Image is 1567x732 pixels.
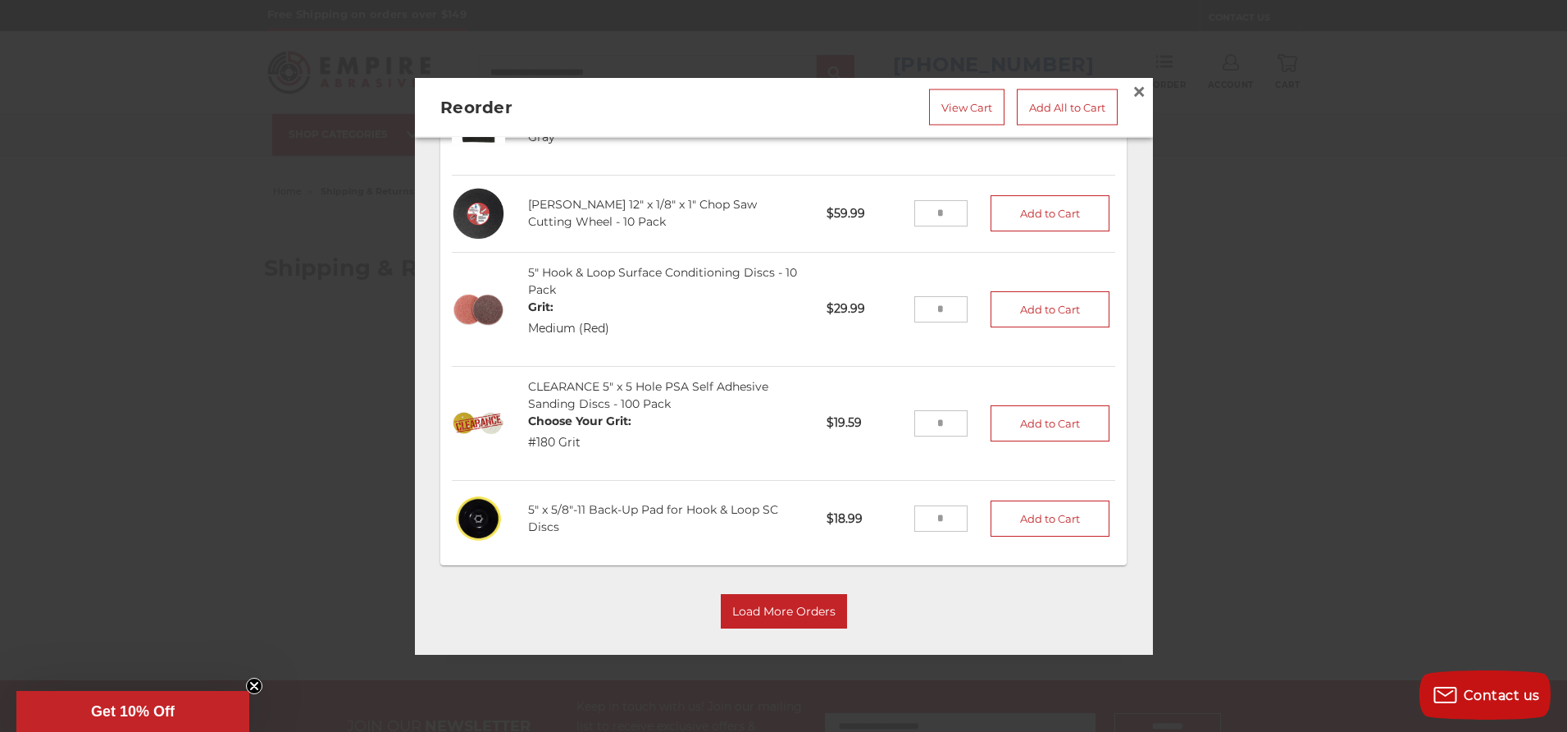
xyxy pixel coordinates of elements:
[246,678,262,694] button: Close teaser
[815,499,914,539] p: $18.99
[991,196,1110,232] button: Add to Cart
[929,89,1004,126] a: View Cart
[528,130,601,147] dd: Gray
[991,405,1110,441] button: Add to Cart
[815,290,914,330] p: $29.99
[815,194,914,234] p: $59.99
[1419,670,1551,720] button: Contact us
[1126,79,1152,105] a: Close
[452,492,505,546] img: 5
[440,95,711,120] h2: Reorder
[815,404,914,444] p: $19.59
[1464,688,1540,703] span: Contact us
[1132,75,1146,108] span: ×
[528,320,609,337] dd: Medium (Red)
[528,503,778,535] a: 5" x 5/8"-11 Back-Up Pad for Hook & Loop SC Discs
[91,703,175,720] span: Get 10% Off
[528,434,631,451] dd: #180 Grit
[528,265,797,297] a: 5" Hook & Loop Surface Conditioning Discs - 10 Pack
[528,299,609,316] dt: Grit:
[991,291,1110,327] button: Add to Cart
[528,379,768,411] a: CLEARANCE 5" x 5 Hole PSA Self Adhesive Sanding Discs - 100 Pack
[452,397,505,451] img: CLEARANCE 5
[16,691,249,732] div: Get 10% OffClose teaser
[721,594,847,629] button: Load More Orders
[528,413,631,430] dt: Choose Your Grit:
[991,501,1110,538] button: Add to Cart
[452,188,505,241] img: Mercer 12
[528,198,757,230] a: [PERSON_NAME] 12" x 1/8" x 1" Chop Saw Cutting Wheel - 10 Pack
[1017,89,1118,126] a: Add All to Cart
[452,283,505,336] img: 5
